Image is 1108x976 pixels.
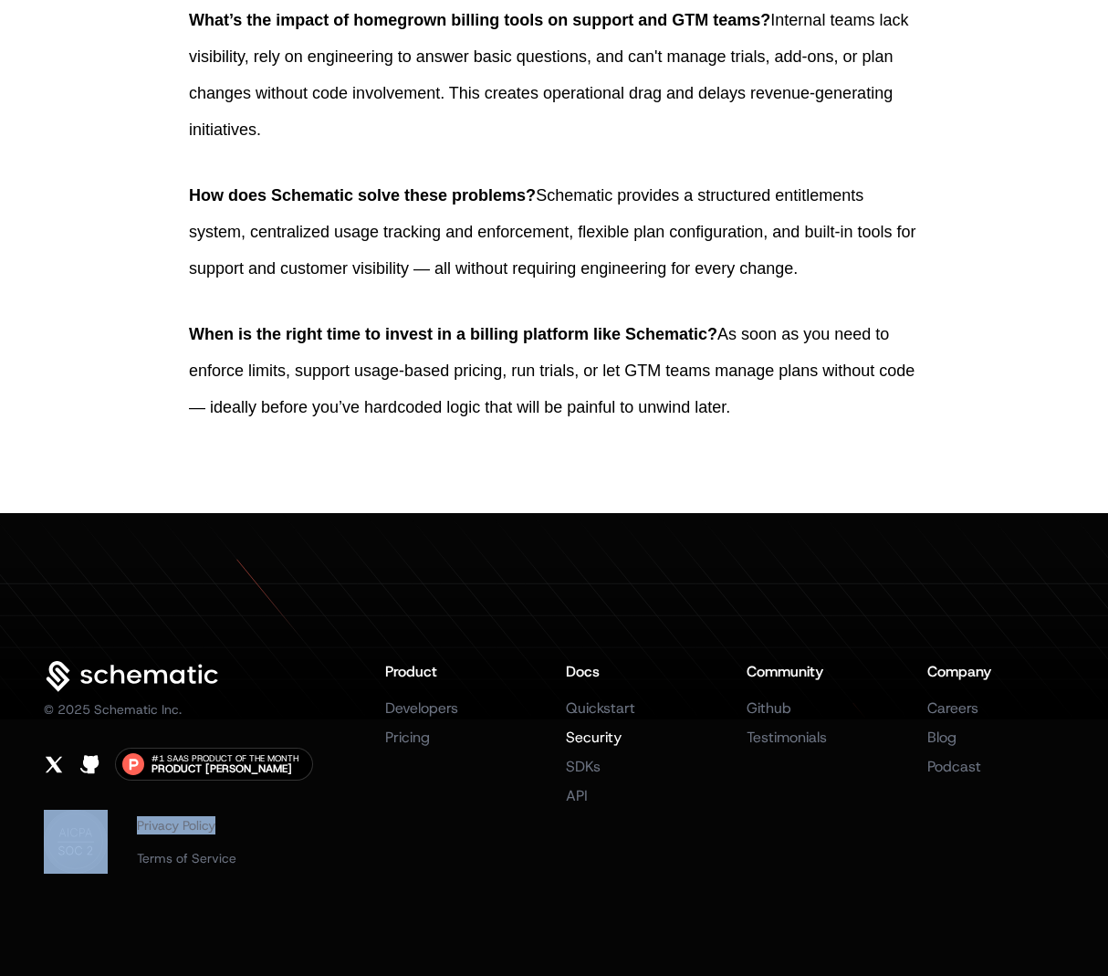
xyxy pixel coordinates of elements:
[566,698,635,718] a: Quickstart
[44,754,65,775] a: X
[44,700,182,719] p: © 2025 Schematic Inc.
[79,754,100,775] a: Github
[115,748,313,781] a: #1 SaaS Product of the MonthProduct [PERSON_NAME]
[385,661,522,683] h3: Product
[137,849,236,867] a: Terms of Service
[927,757,981,776] a: Podcast
[152,763,292,774] span: Product [PERSON_NAME]
[189,325,717,343] span: When is the right time to invest in a billing platform like Schematic?
[566,757,601,776] a: SDKs
[385,698,458,718] a: Developers
[189,2,919,148] p: Internal teams lack visibility, rely on engineering to answer basic questions, and can't manage t...
[137,816,236,834] a: Privacy Policy
[747,661,883,683] h3: Community
[189,186,536,205] span: How does Schematic solve these problems?
[747,698,791,718] a: Github
[385,728,430,747] a: Pricing
[566,728,622,747] a: Security
[189,177,919,287] p: Schematic provides a structured entitlements system, centralized usage tracking and enforcement, ...
[566,661,703,683] h3: Docs
[189,11,770,29] span: What’s the impact of homegrown billing tools on support and GTM teams?
[747,728,827,747] a: Testimonials
[189,316,919,425] p: As soon as you need to enforce limits, support usage-based pricing, run trials, or let GTM teams ...
[927,661,1064,683] h3: Company
[927,698,978,718] a: Careers
[152,754,298,763] span: #1 SaaS Product of the Month
[927,728,956,747] a: Blog
[566,786,588,805] a: API
[44,810,108,874] img: SOC II & Aicapa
